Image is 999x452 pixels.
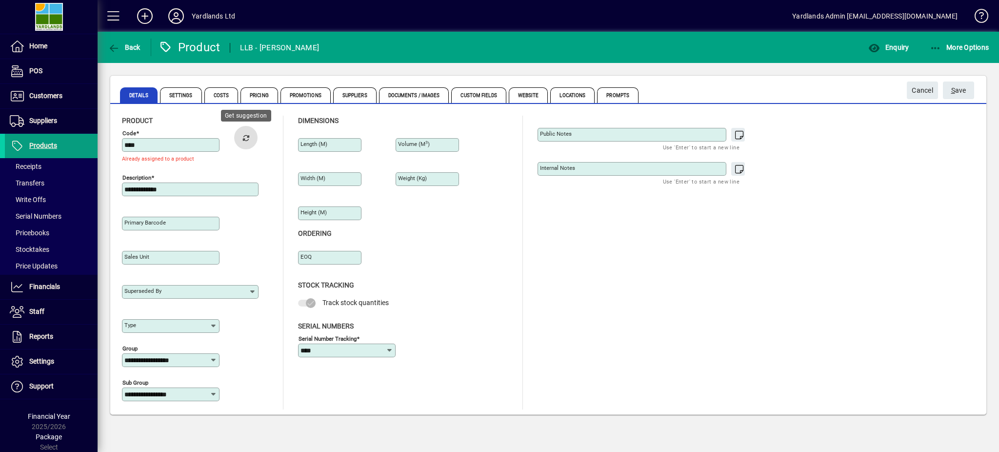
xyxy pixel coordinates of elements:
mat-label: Sub group [122,379,148,386]
mat-label: Code [122,130,136,137]
span: Pricebooks [10,229,49,237]
span: S [951,86,955,94]
mat-label: Group [122,345,138,352]
span: Promotions [280,87,331,103]
button: More Options [927,39,992,56]
span: Support [29,382,54,390]
a: POS [5,59,98,83]
span: Custom Fields [451,87,506,103]
span: Financials [29,283,60,290]
span: Cancel [912,82,933,99]
mat-label: Weight (Kg) [398,175,427,182]
span: Product [122,117,153,124]
span: Prompts [597,87,639,103]
div: Get suggestion [221,110,271,122]
span: Receipts [10,163,41,170]
span: POS [29,67,42,75]
mat-label: Volume (m ) [398,141,430,147]
span: Locations [550,87,595,103]
a: Stocktakes [5,241,98,258]
span: Products [29,142,57,149]
mat-label: Sales unit [124,253,149,260]
mat-hint: Use 'Enter' to start a new line [663,176,739,187]
a: Financials [5,275,98,299]
span: Stocktakes [10,246,49,253]
span: Costs [204,87,239,103]
span: More Options [930,43,989,51]
a: Price Updates [5,258,98,274]
app-page-header-button: Back [98,39,151,56]
button: Save [943,82,974,99]
div: Yardlands Ltd [192,8,235,24]
span: Reports [29,332,53,340]
mat-label: Serial Number tracking [299,335,357,342]
mat-label: Height (m) [300,209,327,216]
span: Settings [29,357,54,365]
span: Financial Year [28,412,70,420]
a: Suppliers [5,109,98,133]
button: Back [105,39,143,56]
button: Profile [160,7,192,25]
a: Write Offs [5,191,98,208]
span: Staff [29,308,44,315]
a: Pricebooks [5,225,98,241]
a: Receipts [5,158,98,175]
span: Track stock quantities [322,299,389,307]
mat-label: Type [124,322,136,329]
span: Package [36,433,62,441]
span: Suppliers [29,117,57,124]
mat-label: Width (m) [300,175,325,182]
a: Knowledge Base [967,2,987,34]
div: Yardlands Admin [EMAIL_ADDRESS][DOMAIN_NAME] [792,8,958,24]
span: Home [29,42,47,50]
span: ave [951,82,966,99]
mat-label: Superseded by [124,288,161,294]
a: Reports [5,325,98,349]
span: Pricing [240,87,278,103]
a: Customers [5,84,98,108]
div: LLB - [PERSON_NAME] [240,40,319,56]
span: Back [108,43,140,51]
mat-label: Description [122,174,151,181]
span: Customers [29,92,62,100]
span: Dimensions [298,117,339,124]
div: Product [159,40,220,55]
span: Documents / Images [379,87,449,103]
sup: 3 [425,140,428,145]
span: Price Updates [10,262,58,270]
mat-hint: Use 'Enter' to start a new line [663,142,739,153]
span: Write Offs [10,196,46,204]
mat-label: EOQ [300,253,312,260]
span: Transfers [10,179,44,187]
a: Home [5,34,98,59]
button: Enquiry [866,39,911,56]
button: Add [129,7,160,25]
span: Serial Numbers [298,322,354,330]
span: Suppliers [333,87,377,103]
span: Stock Tracking [298,281,354,289]
a: Settings [5,349,98,374]
span: Enquiry [868,43,909,51]
mat-label: Internal Notes [540,164,575,171]
a: Serial Numbers [5,208,98,225]
span: Website [509,87,548,103]
span: Settings [160,87,202,103]
mat-label: Public Notes [540,130,572,137]
a: Transfers [5,175,98,191]
span: Ordering [298,229,332,237]
mat-label: Primary barcode [124,219,166,226]
span: Serial Numbers [10,212,61,220]
a: Staff [5,300,98,324]
span: Details [120,87,158,103]
mat-label: Length (m) [300,141,327,147]
button: Cancel [907,82,938,99]
a: Support [5,374,98,399]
